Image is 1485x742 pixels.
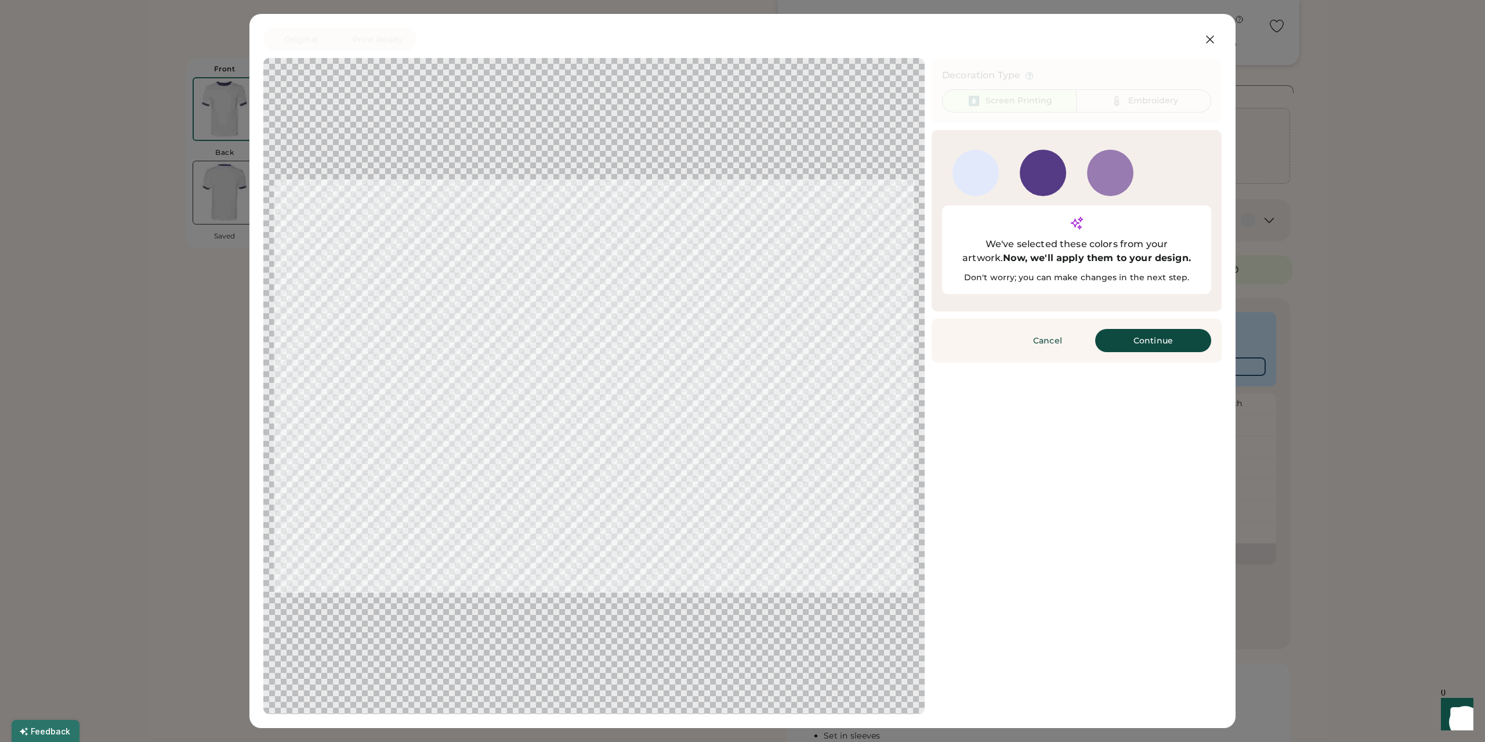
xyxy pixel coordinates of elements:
[952,237,1201,265] div: We've selected these colors from your artwork.
[1003,252,1191,263] strong: Now, we'll apply them to your design.
[1095,329,1211,352] button: Continue
[986,95,1052,107] div: Screen Printing
[942,68,1020,82] div: Decoration Type
[952,272,1201,284] div: Don't worry; you can make changes in the next step.
[339,28,416,51] button: Print Ready
[1128,95,1178,107] div: Embroidery
[263,28,339,51] button: Original
[1007,329,1088,352] button: Cancel
[1430,690,1480,740] iframe: Front Chat
[967,94,981,108] img: Ink%20-%20Selected.svg
[1110,94,1124,108] img: Thread%20-%20Unselected.svg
